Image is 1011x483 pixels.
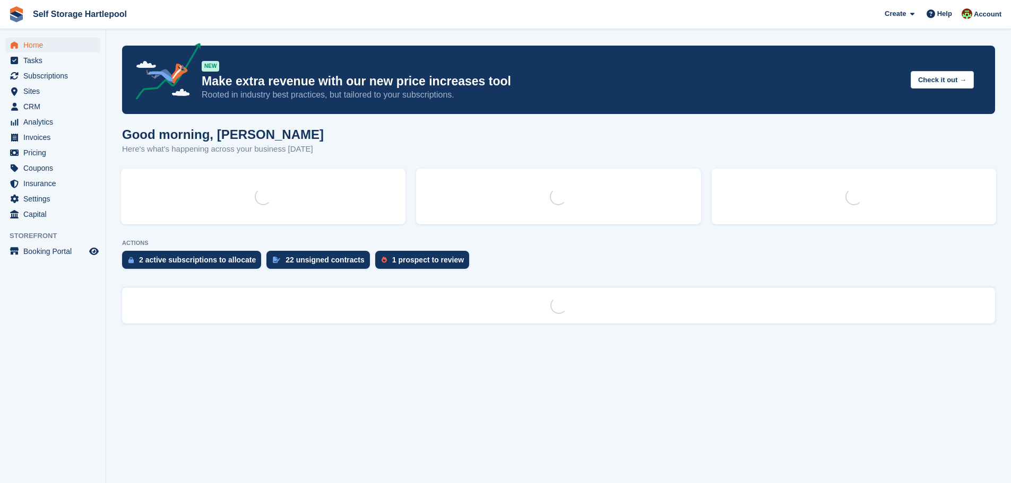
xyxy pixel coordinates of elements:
[266,251,375,274] a: 22 unsigned contracts
[88,245,100,258] a: Preview store
[202,61,219,72] div: NEW
[10,231,106,241] span: Storefront
[286,256,365,264] div: 22 unsigned contracts
[937,8,952,19] span: Help
[273,257,280,263] img: contract_signature_icon-13c848040528278c33f63329250d36e43548de30e8caae1d1a13099fd9432cc5.svg
[127,43,201,103] img: price-adjustments-announcement-icon-8257ccfd72463d97f412b2fc003d46551f7dbcb40ab6d574587a9cd5c0d94...
[29,5,131,23] a: Self Storage Hartlepool
[885,8,906,19] span: Create
[5,38,100,52] a: menu
[5,207,100,222] a: menu
[911,71,974,89] button: Check it out →
[5,53,100,68] a: menu
[122,251,266,274] a: 2 active subscriptions to allocate
[382,257,387,263] img: prospect-51fa495bee0391a8d652442698ab0144808aea92771e9ea1ae160a38d050c398.svg
[5,176,100,191] a: menu
[23,53,87,68] span: Tasks
[23,244,87,259] span: Booking Portal
[23,115,87,129] span: Analytics
[202,74,902,89] p: Make extra revenue with our new price increases tool
[122,240,995,247] p: ACTIONS
[202,89,902,101] p: Rooted in industry best practices, but tailored to your subscriptions.
[23,38,87,52] span: Home
[122,143,324,155] p: Here's what's happening across your business [DATE]
[128,257,134,264] img: active_subscription_to_allocate_icon-d502201f5373d7db506a760aba3b589e785aa758c864c3986d89f69b8ff3...
[5,68,100,83] a: menu
[974,9,1001,20] span: Account
[23,145,87,160] span: Pricing
[23,130,87,145] span: Invoices
[5,115,100,129] a: menu
[5,244,100,259] a: menu
[23,99,87,114] span: CRM
[23,68,87,83] span: Subscriptions
[139,256,256,264] div: 2 active subscriptions to allocate
[5,84,100,99] a: menu
[5,99,100,114] a: menu
[5,145,100,160] a: menu
[23,176,87,191] span: Insurance
[5,191,100,206] a: menu
[962,8,972,19] img: Woods Removals
[23,207,87,222] span: Capital
[8,6,24,22] img: stora-icon-8386f47178a22dfd0bd8f6a31ec36ba5ce8667c1dd55bd0f319d3a0aa187defe.svg
[5,130,100,145] a: menu
[392,256,464,264] div: 1 prospect to review
[5,161,100,175] a: menu
[23,84,87,99] span: Sites
[23,161,87,175] span: Coupons
[23,191,87,206] span: Settings
[122,127,324,142] h1: Good morning, [PERSON_NAME]
[375,251,474,274] a: 1 prospect to review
